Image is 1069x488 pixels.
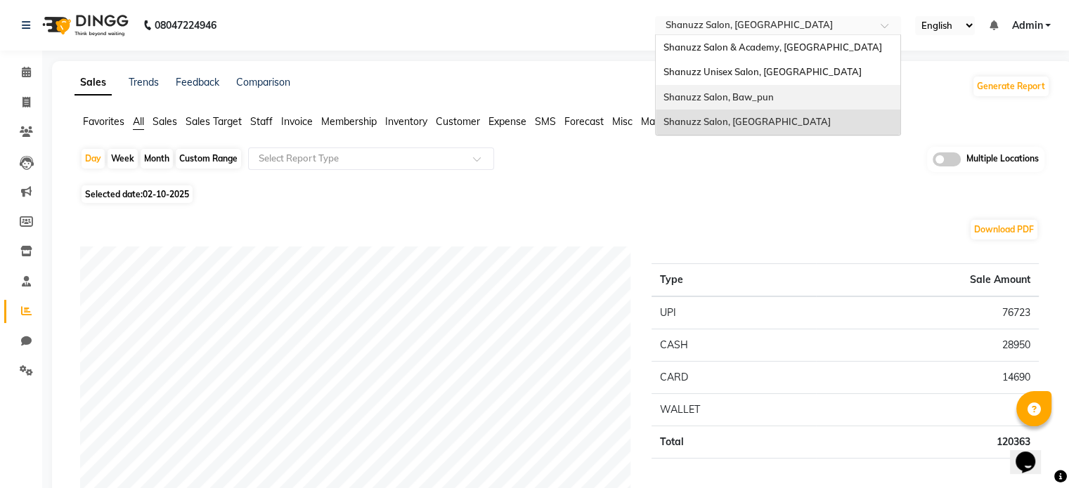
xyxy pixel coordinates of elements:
span: 02-10-2025 [143,189,189,199]
span: Inventory [385,115,427,128]
span: SMS [535,115,556,128]
a: Sales [74,70,112,95]
span: Shanuzz Salon & Academy, [GEOGRAPHIC_DATA] [663,41,881,53]
span: Sales Target [186,115,242,128]
span: Marketing [641,115,686,128]
th: Sale Amount [816,263,1039,296]
td: WALLET [652,393,816,426]
div: Custom Range [176,149,241,169]
div: Day [82,149,105,169]
ng-dropdown-panel: Options list [655,34,901,136]
a: Feedback [176,76,219,88]
div: Month [141,149,173,169]
span: Staff [250,115,273,128]
span: Sales [153,115,177,128]
a: Trends [129,76,159,88]
td: 0 [816,393,1039,426]
span: Multiple Locations [966,152,1039,166]
td: 14690 [816,361,1039,393]
td: 120363 [816,426,1039,458]
td: CASH [652,329,816,361]
td: CARD [652,361,816,393]
span: Forecast [564,115,604,128]
span: Shanuzz Salon, [GEOGRAPHIC_DATA] [663,116,830,127]
iframe: chat widget [1010,432,1055,474]
td: 28950 [816,329,1039,361]
div: Week [108,149,138,169]
td: Total [652,426,816,458]
span: Expense [488,115,526,128]
span: Favorites [83,115,124,128]
span: Invoice [281,115,313,128]
span: Customer [436,115,480,128]
td: UPI [652,296,816,329]
span: Membership [321,115,377,128]
img: logo [36,6,132,45]
button: Download PDF [971,220,1037,239]
span: All [133,115,144,128]
span: Selected date: [82,185,193,203]
span: Misc [612,115,633,128]
span: Shanuzz Unisex Salon, [GEOGRAPHIC_DATA] [663,66,861,77]
th: Type [652,263,816,296]
b: 08047224946 [155,6,216,45]
button: Generate Report [973,77,1049,96]
a: Comparison [236,76,290,88]
span: Admin [1011,18,1042,33]
td: 76723 [816,296,1039,329]
span: Shanuzz Salon, Baw_pun [663,91,773,103]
